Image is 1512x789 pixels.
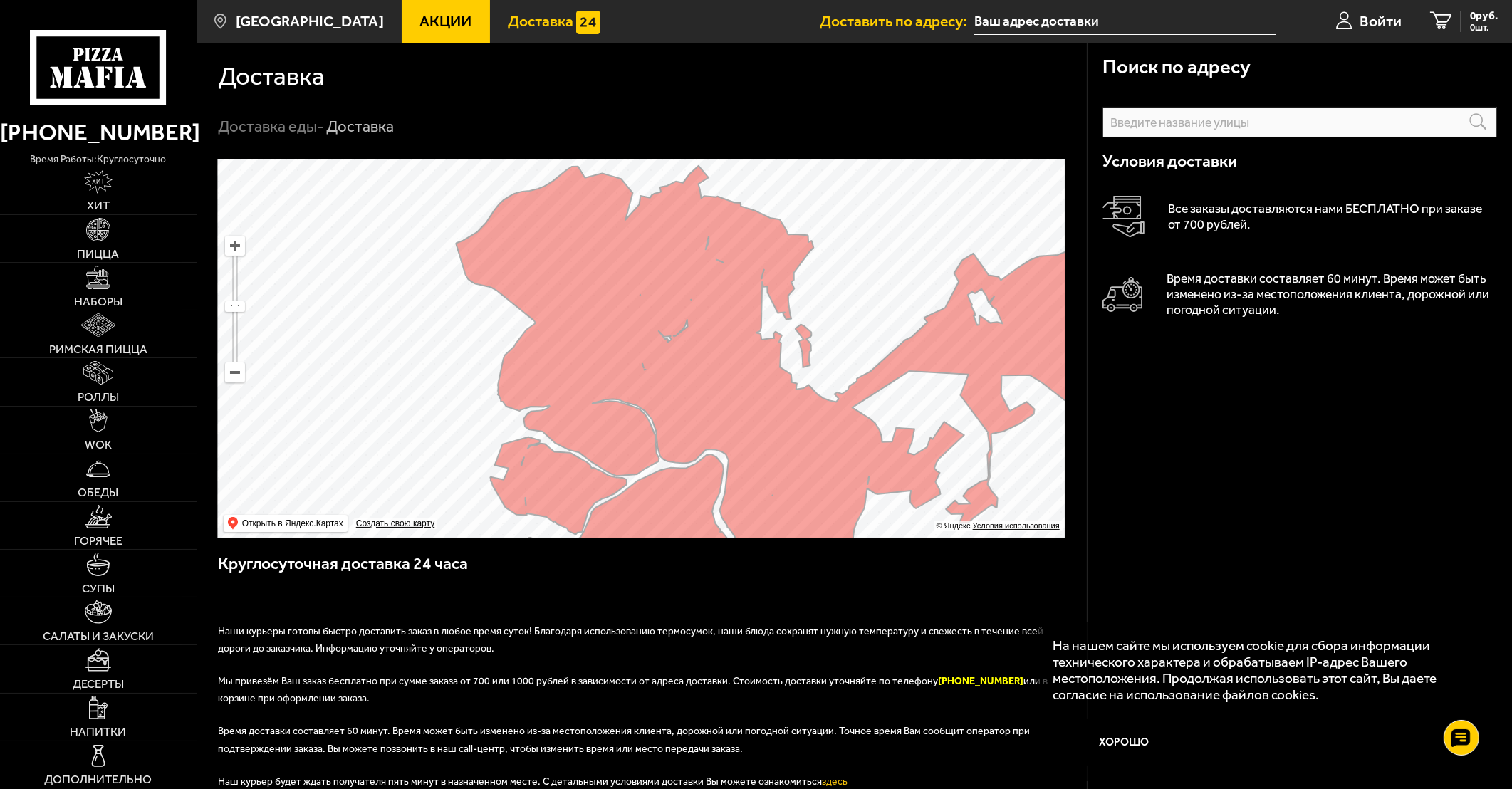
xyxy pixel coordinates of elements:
h3: Круглосуточная доставка 24 часа [218,552,1065,590]
p: Время доставки составляет 60 минут. Время может быть изменено из-за местоположения клиента, дорож... [1167,271,1497,318]
span: Войти [1360,14,1402,28]
span: Акции [420,14,472,28]
button: Хорошо [1053,719,1194,766]
span: Наш курьер будет ждать получателя пять минут в назначенном месте. С детальными условиями доставки... [218,775,850,788]
span: WOK [85,439,112,451]
a: Создать свою карту [353,518,437,529]
span: Обеды [78,486,118,498]
h3: Условия доставки [1102,153,1497,169]
span: Дополнительно [44,773,152,785]
span: Наши курьеры готовы быстро доставить заказ в любое время суток! Благодаря использованию термосумо... [218,625,1043,654]
ymaps: © Яндекс [937,521,971,530]
p: Все заказы доставляются нами БЕСПЛАТНО при заказе от 700 рублей. [1168,201,1497,232]
span: Наборы [74,296,122,308]
span: 0 шт. [1470,23,1498,32]
div: Доставка [326,117,394,137]
h1: Доставка [218,64,325,89]
span: Время доставки составляет 60 минут. Время может быть изменено из-за местоположения клиента, дорож... [218,725,1030,754]
span: Салаты и закуски [43,630,154,642]
img: 15daf4d41897b9f0e9f617042186c801.svg [576,11,600,34]
a: здесь [822,775,848,788]
span: Доставка [508,14,573,28]
p: На нашем сайте мы используем cookie для сбора информации технического характера и обрабатываем IP... [1053,638,1466,704]
ymaps: Открыть в Яндекс.Картах [224,515,348,532]
span: Напитки [70,726,126,738]
img: Автомобиль доставки [1102,277,1143,312]
span: Хит [87,199,110,211]
span: Мы привезём Ваш заказ бесплатно при сумме заказа от 700 или 1000 рублей в зависимости от адреса д... [218,675,1048,704]
input: Ваш адрес доставки [974,9,1277,35]
input: Введите название улицы [1102,107,1497,137]
span: Десерты [73,678,124,690]
span: 0 руб. [1470,11,1498,21]
ymaps: Открыть в Яндекс.Картах [242,515,343,532]
span: Доставить по адресу: [820,14,974,28]
span: Пицца [77,248,119,260]
span: Горячее [74,535,122,547]
img: Оплата доставки [1102,196,1145,238]
span: [GEOGRAPHIC_DATA] [236,14,384,28]
span: Супы [82,582,115,595]
span: Роллы [78,391,119,403]
h3: Поиск по адресу [1102,57,1251,77]
a: Доставка еды- [218,117,324,136]
b: [PHONE_NUMBER] [938,675,1023,687]
a: Условия использования [973,521,1060,530]
span: Римская пицца [49,343,147,355]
